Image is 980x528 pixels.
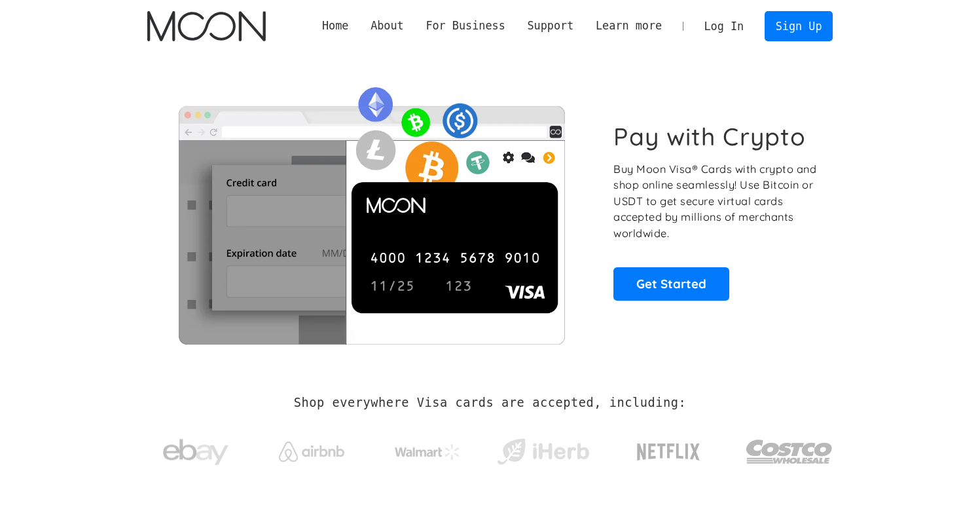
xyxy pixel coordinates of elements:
[378,431,476,466] a: Walmart
[693,12,755,41] a: Log In
[147,11,266,41] img: Moon Logo
[765,11,833,41] a: Sign Up
[746,414,833,483] a: Costco
[147,11,266,41] a: home
[311,18,359,34] a: Home
[359,18,414,34] div: About
[147,78,596,344] img: Moon Cards let you spend your crypto anywhere Visa is accepted.
[395,444,460,460] img: Walmart
[613,267,729,300] a: Get Started
[746,427,833,476] img: Costco
[613,161,818,242] p: Buy Moon Visa® Cards with crypto and shop online seamlessly! Use Bitcoin or USDT to get secure vi...
[147,419,245,480] a: ebay
[517,18,585,34] div: Support
[163,432,228,473] img: ebay
[636,436,701,468] img: Netflix
[279,442,344,462] img: Airbnb
[426,18,505,34] div: For Business
[613,122,806,151] h1: Pay with Crypto
[263,428,360,468] a: Airbnb
[527,18,573,34] div: Support
[596,18,662,34] div: Learn more
[415,18,517,34] div: For Business
[585,18,673,34] div: Learn more
[494,422,592,476] a: iHerb
[294,396,686,410] h2: Shop everywhere Visa cards are accepted, including:
[610,423,727,475] a: Netflix
[371,18,404,34] div: About
[494,435,592,469] img: iHerb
